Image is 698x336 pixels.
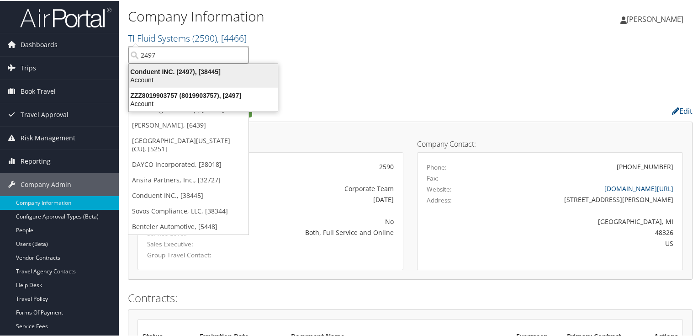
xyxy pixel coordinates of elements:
a: [DOMAIN_NAME][URL] [604,183,673,192]
input: Search Accounts [128,46,249,63]
a: Benteler Automotive, [5448] [128,218,249,234]
span: Risk Management [21,126,75,149]
div: Account [123,75,283,83]
span: Book Travel [21,79,56,102]
span: Travel Approval [21,102,69,125]
label: Sales Executive: [147,239,220,248]
span: , [ 4466 ] [217,31,247,43]
div: 48326 [492,227,674,236]
div: Account [123,99,283,107]
span: Reporting [21,149,51,172]
span: Dashboards [21,32,58,55]
div: ZZZ8019903757 (8019903757), [2497] [123,91,283,99]
label: Address: [427,195,452,204]
div: [GEOGRAPHIC_DATA], MI [492,216,674,225]
a: Edit [672,105,693,115]
h1: Company Information [128,6,504,25]
div: Conduent INC. (2497), [38445] [123,67,283,75]
label: Fax: [427,173,439,182]
a: [PERSON_NAME], [6439] [128,117,249,132]
div: No [234,216,394,225]
div: 2590 [234,161,394,171]
div: US [492,238,674,247]
a: [PERSON_NAME] [620,5,693,32]
label: Group Travel Contact: [147,250,220,259]
div: [PHONE_NUMBER] [617,161,673,171]
a: DAYCO Incorporated, [38018] [128,156,249,171]
div: [DATE] [234,194,394,203]
div: [STREET_ADDRESS][PERSON_NAME] [492,194,674,203]
h2: Contracts: [128,289,693,305]
h2: Company Profile: [128,102,500,117]
a: Sovos Compliance, LLC, [38344] [128,203,249,218]
label: Phone: [427,162,447,171]
h4: Account Details: [137,139,403,147]
h4: Company Contact: [417,139,683,147]
div: Both, Full Service and Online [234,227,394,236]
span: Trips [21,56,36,79]
span: ( 2590 ) [192,31,217,43]
a: Ansira Partners, Inc., [32727] [128,171,249,187]
span: Company Admin [21,172,71,195]
span: [PERSON_NAME] [627,13,683,23]
a: [GEOGRAPHIC_DATA][US_STATE] (CU), [5251] [128,132,249,156]
a: Conduent INC., [38445] [128,187,249,203]
img: airportal-logo.png [20,6,111,27]
label: Website: [427,184,452,193]
a: TI Fluid Systems [128,31,247,43]
div: Corporate Team [234,183,394,192]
